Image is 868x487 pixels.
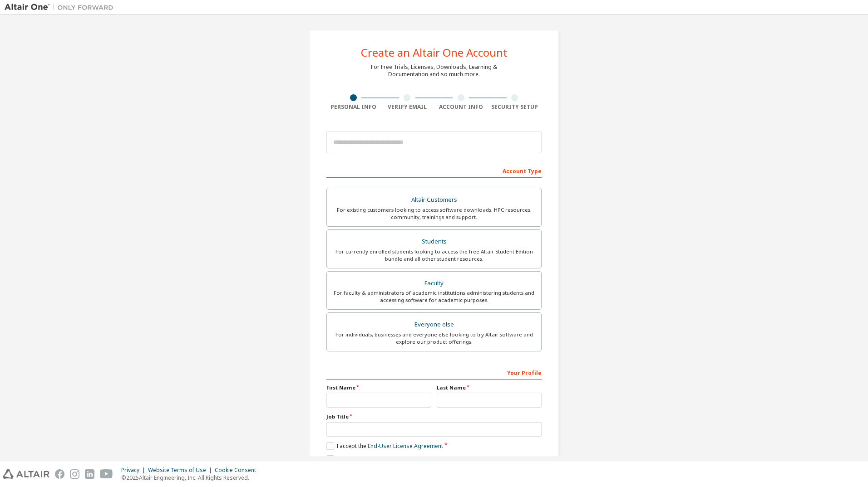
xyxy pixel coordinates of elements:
div: For currently enrolled students looking to access the free Altair Student Edition bundle and all ... [332,248,536,263]
div: Security Setup [488,103,542,111]
div: Everyone else [332,318,536,331]
div: For Free Trials, Licenses, Downloads, Learning & Documentation and so much more. [371,63,497,78]
a: End-User License Agreement [368,442,443,450]
div: Altair Customers [332,194,536,206]
img: linkedin.svg [85,469,94,479]
div: Account Type [326,163,542,178]
div: Website Terms of Use [148,467,215,474]
div: For existing customers looking to access software downloads, HPC resources, community, trainings ... [332,206,536,221]
label: Job Title [326,413,542,420]
label: I would like to receive marketing emails from Altair [326,455,468,463]
img: altair_logo.svg [3,469,49,479]
div: Faculty [332,277,536,290]
div: For faculty & administrators of academic institutions administering students and accessing softwa... [332,289,536,304]
div: Your Profile [326,365,542,380]
img: facebook.svg [55,469,64,479]
div: Create an Altair One Account [361,47,508,58]
div: Verify Email [380,103,434,111]
img: instagram.svg [70,469,79,479]
label: I accept the [326,442,443,450]
label: Last Name [437,384,542,391]
label: First Name [326,384,431,391]
div: Personal Info [326,103,380,111]
div: For individuals, businesses and everyone else looking to try Altair software and explore our prod... [332,331,536,346]
img: youtube.svg [100,469,113,479]
div: Students [332,235,536,248]
div: Account Info [434,103,488,111]
div: Privacy [121,467,148,474]
img: Altair One [5,3,118,12]
div: Cookie Consent [215,467,261,474]
p: © 2025 Altair Engineering, Inc. All Rights Reserved. [121,474,261,482]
